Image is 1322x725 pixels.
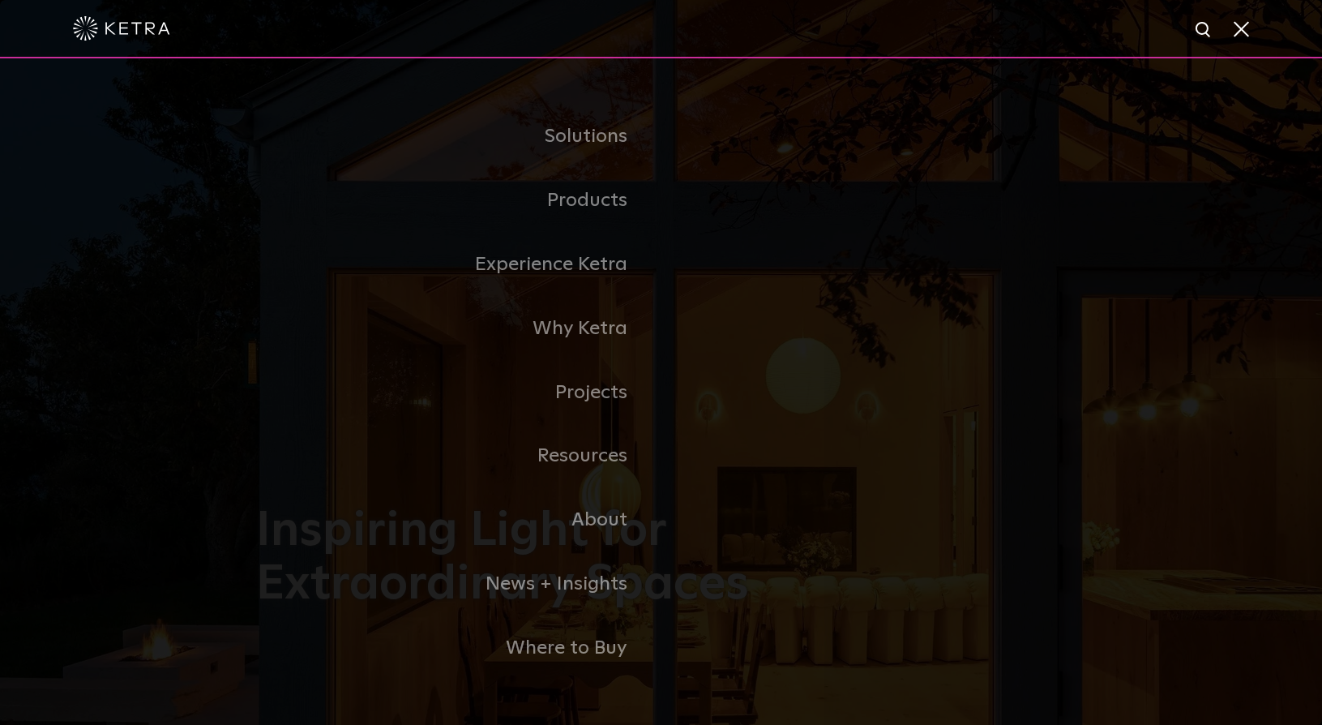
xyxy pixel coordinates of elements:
[256,616,661,680] a: Where to Buy
[73,16,170,41] img: ketra-logo-2019-white
[256,488,661,552] a: About
[256,424,661,488] a: Resources
[256,169,661,233] a: Products
[256,552,661,616] a: News + Insights
[256,361,661,425] a: Projects
[256,297,661,361] a: Why Ketra
[256,105,661,169] a: Solutions
[256,233,661,297] a: Experience Ketra
[1194,20,1214,41] img: search icon
[256,105,1067,680] div: Navigation Menu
